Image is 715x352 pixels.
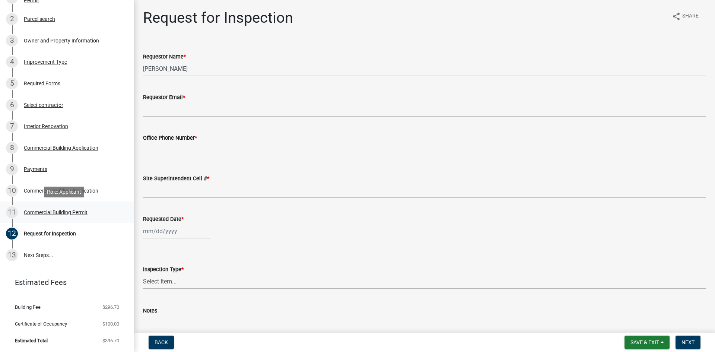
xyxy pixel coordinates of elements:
div: Commercial Building Application [24,188,98,193]
button: Back [149,336,174,349]
div: 2 [6,13,18,25]
div: Required Forms [24,81,60,86]
div: Payments [24,167,47,172]
div: 5 [6,77,18,89]
span: Estimated Total [15,338,48,343]
div: 7 [6,120,18,132]
span: $100.00 [102,321,119,326]
label: Office Phone Number [143,136,197,141]
span: Share [682,12,699,21]
div: 10 [6,185,18,197]
div: Role: Applicant [44,187,84,197]
span: $396.70 [102,338,119,343]
label: Requestor Name [143,54,186,60]
div: Request for Inspection [24,231,76,236]
button: Save & Exit [625,336,670,349]
a: Estimated Fees [6,275,122,290]
div: 8 [6,142,18,154]
div: Owner and Property Information [24,38,99,43]
div: Parcel search [24,16,55,22]
span: Certificate of Occupancy [15,321,67,326]
div: Select contractor [24,102,63,108]
div: 13 [6,249,18,261]
div: 6 [6,99,18,111]
div: Improvement Type [24,59,67,64]
div: 9 [6,163,18,175]
label: Notes [143,308,157,314]
input: mm/dd/yyyy [143,223,211,239]
span: Save & Exit [630,339,659,345]
button: shareShare [666,9,705,23]
span: Building Fee [15,305,41,310]
label: Site Superintendent Cell # [143,176,209,181]
div: 3 [6,35,18,47]
div: Interior Renovation [24,124,68,129]
div: 11 [6,206,18,218]
label: Requested Date [143,217,184,222]
span: Next [681,339,695,345]
span: $296.70 [102,305,119,310]
i: share [672,12,681,21]
div: Commercial Building Application [24,145,98,150]
div: 12 [6,228,18,240]
label: Requestor Email [143,95,185,100]
label: Inspection Type [143,267,184,272]
div: Commercial Building Permit [24,210,88,215]
div: 4 [6,56,18,68]
span: Back [155,339,168,345]
h1: Request for Inspection [143,9,293,27]
button: Next [676,336,700,349]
